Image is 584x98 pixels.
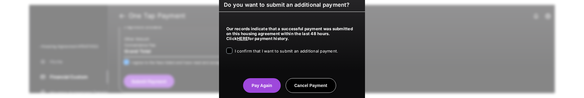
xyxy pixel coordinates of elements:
[243,78,280,93] button: Pay Again
[286,78,336,93] button: Cancel Payment
[235,49,338,53] span: I confirm that I want to submit an additional payment.
[226,26,358,41] h5: Our records indicate that a successful payment was submitted on this housing agreement within the...
[237,36,248,41] a: HERE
